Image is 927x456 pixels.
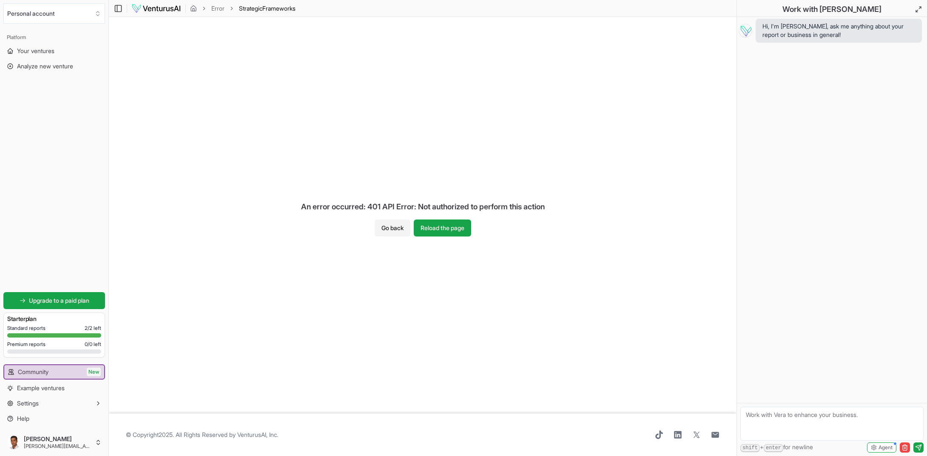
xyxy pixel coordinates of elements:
img: logo [131,3,181,14]
span: Community [18,368,48,376]
a: Upgrade to a paid plan [3,292,105,309]
span: Frameworks [262,5,296,12]
a: CommunityNew [4,365,104,379]
div: An error occurred: 401 API Error: Not authorized to perform this action [294,194,552,220]
div: Platform [3,31,105,44]
span: Your ventures [17,47,54,55]
span: 0 / 0 left [85,341,101,348]
a: VenturusAI, Inc [237,431,277,438]
span: StrategicFrameworks [239,4,296,13]
span: Agent [879,444,893,451]
button: Agent [867,442,896,453]
span: Standard reports [7,325,45,332]
span: [PERSON_NAME] [24,435,91,443]
span: Hi, I'm [PERSON_NAME], ask me anything about your report or business in general! [762,22,915,39]
h2: Work with [PERSON_NAME] [782,3,882,15]
span: Help [17,414,29,423]
img: ACg8ocKNpx2J7P-YW26fXqeoyar1vqDhMfAb3kT1gEWslqp2SUssAPgb=s96-c [7,436,20,449]
span: Settings [17,399,39,408]
button: Reload the page [414,220,471,236]
img: Vera [739,24,752,37]
button: Go back [375,220,410,236]
span: Upgrade to a paid plan [29,296,89,305]
a: Analyze new venture [3,59,105,73]
span: Analyze new venture [17,62,73,70]
span: © Copyright 2025 . All Rights Reserved by . [126,431,278,439]
h3: Starter plan [7,315,101,323]
span: 2 / 2 left [85,325,101,332]
span: Premium reports [7,341,45,348]
a: Help [3,412,105,425]
kbd: shift [740,444,760,452]
span: New [87,368,101,376]
span: + for newline [740,443,813,452]
button: [PERSON_NAME][PERSON_NAME][EMAIL_ADDRESS][PERSON_NAME][DOMAIN_NAME] [3,432,105,453]
a: Error [211,4,225,13]
span: Example ventures [17,384,65,392]
span: [PERSON_NAME][EMAIL_ADDRESS][PERSON_NAME][DOMAIN_NAME] [24,443,91,450]
button: Settings [3,397,105,410]
kbd: enter [764,444,783,452]
a: Your ventures [3,44,105,58]
button: Select an organization [3,3,105,24]
nav: breadcrumb [190,4,296,13]
a: Example ventures [3,381,105,395]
